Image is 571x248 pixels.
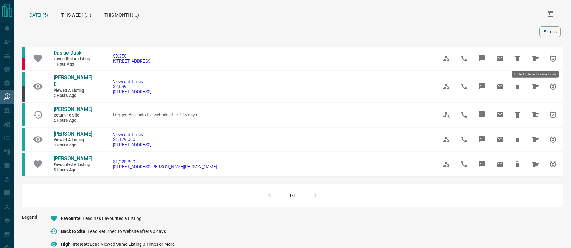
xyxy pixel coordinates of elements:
span: [STREET_ADDRESS] [113,89,151,94]
span: 1 hour ago [54,62,92,67]
span: Viewed a Listing [54,137,92,143]
div: condos.ca [22,128,25,151]
span: Lead Returned to Website after 90 days [88,229,166,234]
span: Message [474,156,490,172]
span: $1,179,000 [113,137,151,142]
span: Hide [510,107,525,122]
span: View Profile [439,156,454,172]
span: [STREET_ADDRESS][PERSON_NAME][PERSON_NAME] [113,164,217,169]
a: [PERSON_NAME] [54,131,92,137]
span: Back to Site [61,229,88,234]
span: View Profile [439,51,454,66]
a: [PERSON_NAME] [54,155,92,162]
span: Call [456,156,472,172]
span: Lead has Favourited a Listing [83,216,141,221]
span: Call [456,51,472,66]
span: Email [492,156,507,172]
div: This Week (...) [55,6,98,22]
span: Hide [510,51,525,66]
div: property.ca [22,58,25,70]
span: Hide All from Mike Sexton [528,156,543,172]
div: [DATE] (5) [22,6,55,22]
span: $1,228,800 [113,159,217,164]
span: Viewed 3 Times [113,79,151,84]
div: condos.ca [22,47,25,58]
span: Email [492,51,507,66]
span: Message [474,79,490,94]
span: Logged Back into the website after 175 days [113,112,197,117]
span: [STREET_ADDRESS] [113,58,151,64]
button: Filters [539,26,561,37]
span: [PERSON_NAME] [54,155,92,162]
span: [STREET_ADDRESS] [113,142,151,147]
span: Snooze [545,51,561,66]
span: $3,350 [113,53,151,58]
div: Hide All from Duskie Dusk [512,71,559,78]
span: Favourited a Listing [54,162,92,168]
span: Email [492,79,507,94]
span: Message [474,51,490,66]
span: Hide All from Gayle B [528,79,543,94]
span: Call [456,107,472,122]
div: 1/1 [289,193,296,198]
a: [PERSON_NAME] [54,106,92,113]
div: mrloft.ca [22,86,25,101]
div: condos.ca [22,103,25,126]
span: Message [474,132,490,147]
span: Call [456,79,472,94]
span: Snooze [545,107,561,122]
div: This Month (...) [98,6,145,22]
span: Snooze [545,156,561,172]
span: [PERSON_NAME] B [54,75,92,87]
span: High Interest [61,242,90,247]
a: [PERSON_NAME] B [54,75,92,88]
span: 2 hours ago [54,93,92,99]
button: Select Date Range [543,6,558,22]
span: Lead Viewed Same Listing 3 Times or More [90,242,175,247]
span: Hide [510,79,525,94]
span: Duskie Dusk [54,50,81,56]
span: Viewed 3 Times [113,132,151,137]
span: View Profile [439,79,454,94]
span: Snooze [545,79,561,94]
a: Viewed 3 Times$2,699[STREET_ADDRESS] [113,79,151,94]
div: condos.ca [22,153,25,176]
span: Return to Site [54,113,92,118]
span: View Profile [439,107,454,122]
span: Hide All from Alina Dobrin [528,107,543,122]
span: Call [456,132,472,147]
span: $2,699 [113,84,151,89]
a: $1,228,800[STREET_ADDRESS][PERSON_NAME][PERSON_NAME] [113,159,217,169]
span: 5 hours ago [54,167,92,173]
span: Hide [510,132,525,147]
span: 2 hours ago [54,118,92,123]
span: 3 hours ago [54,143,92,148]
a: Viewed 3 Times$1,179,000[STREET_ADDRESS] [113,132,151,147]
span: Hide All from Duskie Dusk [528,51,543,66]
a: Duskie Dusk [54,50,92,57]
span: Message [474,107,490,122]
span: View Profile [439,132,454,147]
span: Snooze [545,132,561,147]
span: Favourite [61,216,83,221]
span: [PERSON_NAME] [54,106,92,112]
div: condos.ca [22,72,25,86]
span: Viewed a Listing [54,88,92,93]
a: $3,350[STREET_ADDRESS] [113,53,151,64]
span: Email [492,132,507,147]
span: Hide [510,156,525,172]
span: Favourited a Listing [54,57,92,62]
span: Hide All from Mike Sexton [528,132,543,147]
span: Email [492,107,507,122]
